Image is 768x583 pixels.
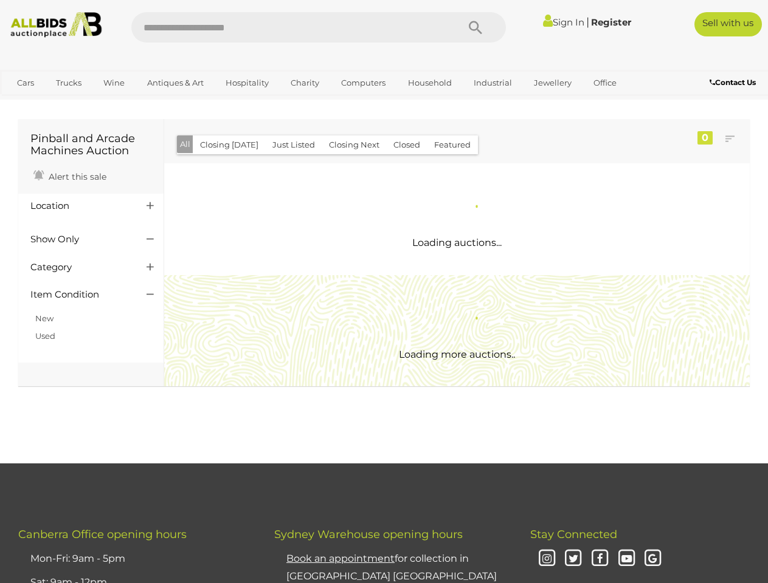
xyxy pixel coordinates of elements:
button: Just Listed [265,135,322,154]
a: Alert this sale [30,166,109,185]
a: Industrial [466,73,520,93]
a: Charity [283,73,327,93]
a: Trucks [48,73,89,93]
a: Sign In [543,16,584,28]
a: Computers [333,73,393,93]
h1: Pinball and Arcade Machines Auction [30,133,151,157]
button: Featured [427,135,478,154]
a: Office [586,73,624,93]
a: Hospitality [218,73,277,93]
b: Contact Us [710,78,756,87]
button: Closed [386,135,427,154]
img: Allbids.com.au [5,12,107,38]
a: Antiques & Art [139,73,212,93]
i: Youtube [616,548,637,570]
a: Used [35,331,55,341]
h4: Location [30,201,128,211]
a: Register [591,16,631,28]
i: Google [643,548,664,570]
a: Sports [9,93,50,113]
a: Contact Us [710,76,759,89]
button: Closing Next [322,135,387,154]
button: Closing [DATE] [193,135,266,154]
i: Facebook [589,548,611,570]
span: Alert this sale [46,171,106,182]
h4: Category [30,262,128,273]
span: Sydney Warehouse opening hours [274,528,463,541]
span: Loading auctions... [412,237,502,248]
h4: Item Condition [30,290,128,300]
span: Stay Connected [530,528,617,541]
a: Jewellery [526,73,579,93]
span: | [586,15,589,29]
div: 0 [697,131,713,145]
a: Sell with us [694,12,762,36]
a: Household [400,73,460,93]
span: Loading more auctions.. [399,349,515,360]
i: Twitter [563,548,584,570]
button: All [177,135,193,153]
button: Search [445,12,506,43]
a: [GEOGRAPHIC_DATA] [56,93,158,113]
span: Canberra Office opening hours [18,528,187,541]
li: Mon-Fri: 9am - 5pm [27,547,244,571]
a: New [35,313,54,323]
h4: Show Only [30,234,128,245]
a: Book an appointmentfor collection in [GEOGRAPHIC_DATA] [GEOGRAPHIC_DATA] [286,553,497,582]
a: Wine [95,73,133,93]
a: Cars [9,73,42,93]
i: Instagram [536,548,558,570]
u: Book an appointment [286,553,395,564]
